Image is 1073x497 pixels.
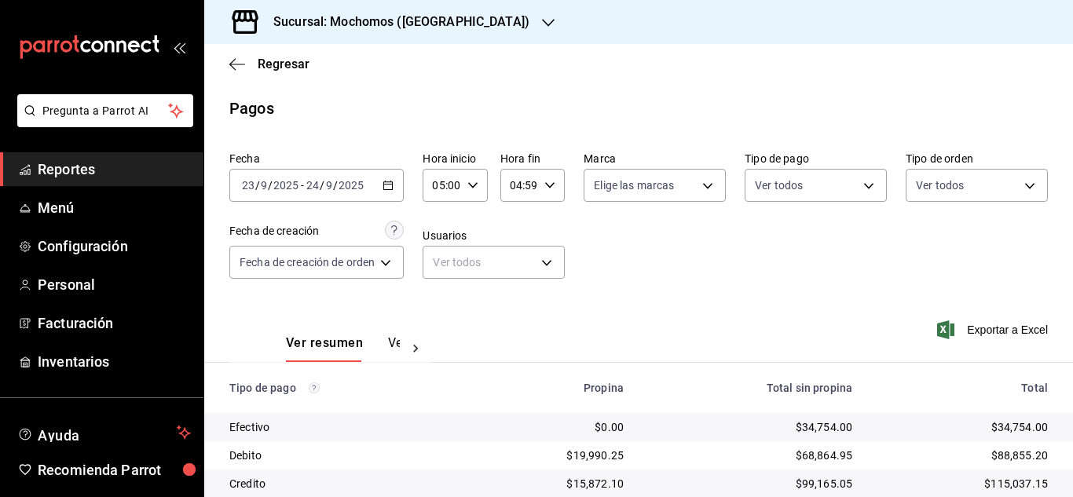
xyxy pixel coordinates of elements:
[240,254,375,270] span: Fecha de creación de orden
[273,179,299,192] input: ----
[649,448,852,463] div: $68,864.95
[480,419,624,435] div: $0.00
[320,179,324,192] span: /
[229,57,309,71] button: Regresar
[940,320,1048,339] button: Exportar a Excel
[333,179,338,192] span: /
[229,97,274,120] div: Pagos
[423,230,565,241] label: Usuarios
[325,179,333,192] input: --
[877,476,1048,492] div: $115,037.15
[338,179,364,192] input: ----
[42,103,169,119] span: Pregunta a Parrot AI
[755,177,803,193] span: Ver todos
[649,419,852,435] div: $34,754.00
[301,179,304,192] span: -
[649,382,852,394] div: Total sin propina
[480,476,624,492] div: $15,872.10
[286,335,363,362] button: Ver resumen
[261,13,529,31] h3: Sucursal: Mochomos ([GEOGRAPHIC_DATA])
[745,153,887,164] label: Tipo de pago
[906,153,1048,164] label: Tipo de orden
[255,179,260,192] span: /
[480,448,624,463] div: $19,990.25
[877,382,1048,394] div: Total
[17,94,193,127] button: Pregunta a Parrot AI
[258,57,309,71] span: Regresar
[38,236,191,257] span: Configuración
[229,448,455,463] div: Debito
[241,179,255,192] input: --
[38,423,170,442] span: Ayuda
[38,459,191,481] span: Recomienda Parrot
[229,419,455,435] div: Efectivo
[38,197,191,218] span: Menú
[229,223,319,239] div: Fecha de creación
[38,159,191,180] span: Reportes
[877,448,1048,463] div: $88,855.20
[229,382,455,394] div: Tipo de pago
[11,114,193,130] a: Pregunta a Parrot AI
[877,419,1048,435] div: $34,754.00
[260,179,268,192] input: --
[38,351,191,372] span: Inventarios
[306,179,320,192] input: --
[584,153,726,164] label: Marca
[38,274,191,295] span: Personal
[500,153,565,164] label: Hora fin
[38,312,191,334] span: Facturación
[268,179,273,192] span: /
[173,41,185,53] button: open_drawer_menu
[229,476,455,492] div: Credito
[286,335,400,362] div: navigation tabs
[309,382,320,393] svg: Los pagos realizados con Pay y otras terminales son montos brutos.
[388,335,447,362] button: Ver pagos
[423,246,565,279] div: Ver todos
[423,153,487,164] label: Hora inicio
[594,177,674,193] span: Elige las marcas
[916,177,964,193] span: Ver todos
[480,382,624,394] div: Propina
[649,476,852,492] div: $99,165.05
[229,153,404,164] label: Fecha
